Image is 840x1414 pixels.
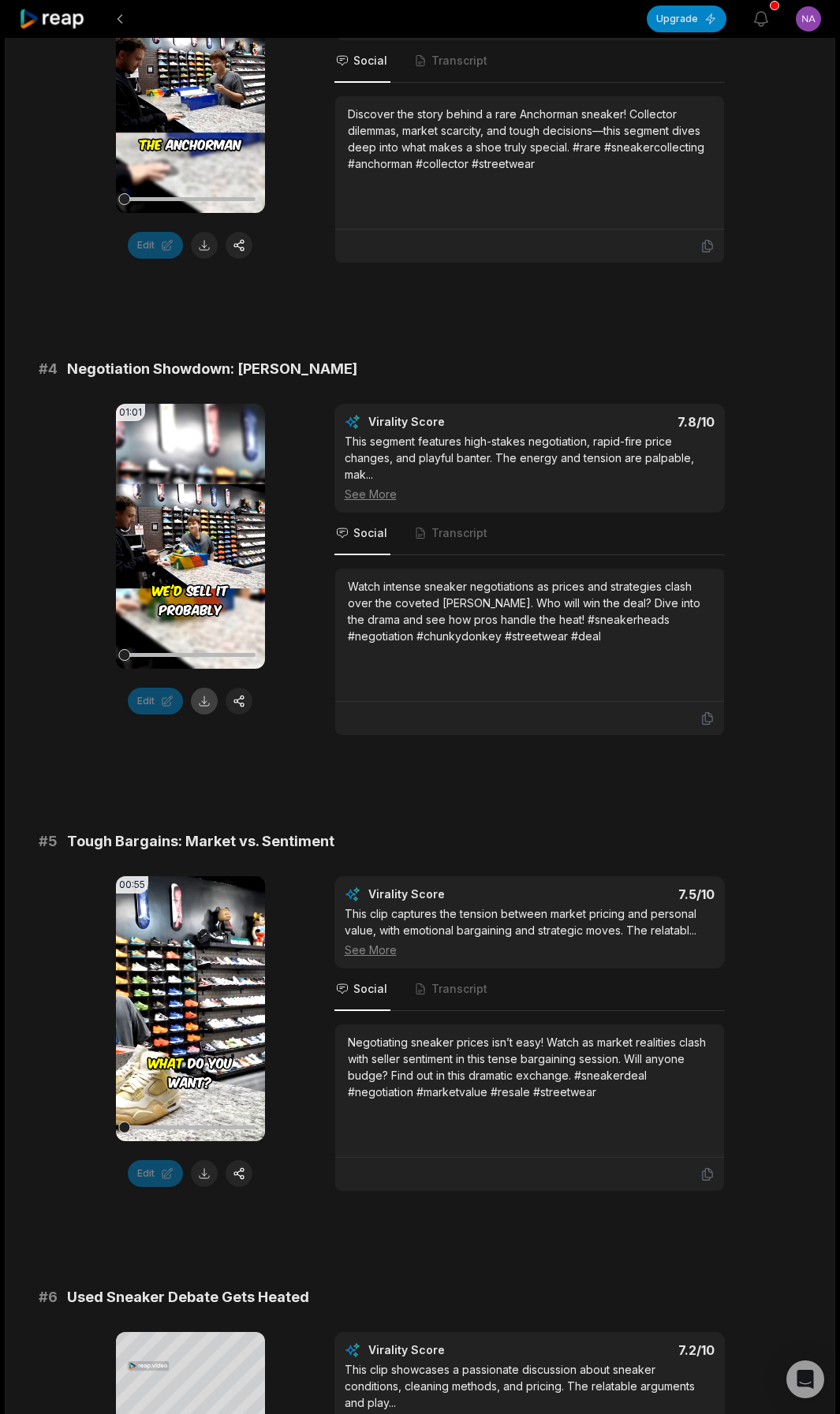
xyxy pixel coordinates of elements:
nav: Tabs [334,513,725,555]
div: This clip captures the tension between market pricing and personal value, with emotional bargaini... [345,905,715,958]
div: Open Intercom Messenger [786,1360,824,1398]
span: Transcript [431,981,487,997]
button: Upgrade [647,6,726,32]
span: Used Sneaker Debate Gets Heated [67,1286,309,1308]
div: Watch intense sneaker negotiations as prices and strategies clash over the coveted [PERSON_NAME].... [348,578,711,644]
nav: Tabs [334,40,725,83]
div: See More [345,486,715,502]
div: Virality Score [368,414,538,430]
span: Transcript [431,525,487,541]
button: Edit [128,1160,183,1187]
span: Social [353,53,387,69]
div: Discover the story behind a rare Anchorman sneaker! Collector dilemmas, market scarcity, and toug... [348,106,711,172]
div: 7.2 /10 [545,1342,715,1358]
span: Transcript [431,53,487,69]
div: Virality Score [368,1342,538,1358]
div: 7.5 /10 [545,886,715,902]
nav: Tabs [334,968,725,1011]
span: # 5 [39,830,58,853]
div: See More [345,942,715,958]
div: This segment features high-stakes negotiation, rapid-fire price changes, and playful banter. The ... [345,433,715,502]
button: Edit [128,232,183,259]
span: Tough Bargains: Market vs. Sentiment [67,830,334,853]
span: # 6 [39,1286,58,1308]
button: Edit [128,688,183,714]
video: Your browser does not support mp4 format. [116,876,265,1141]
span: Social [353,981,387,997]
video: Your browser does not support mp4 format. [116,404,265,669]
div: Negotiating sneaker prices isn’t easy! Watch as market realities clash with seller sentiment in t... [348,1034,711,1100]
span: Social [353,525,387,541]
span: # 4 [39,358,58,380]
span: Negotiation Showdown: [PERSON_NAME] [67,358,357,380]
div: Virality Score [368,886,538,902]
div: 7.8 /10 [545,414,715,430]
